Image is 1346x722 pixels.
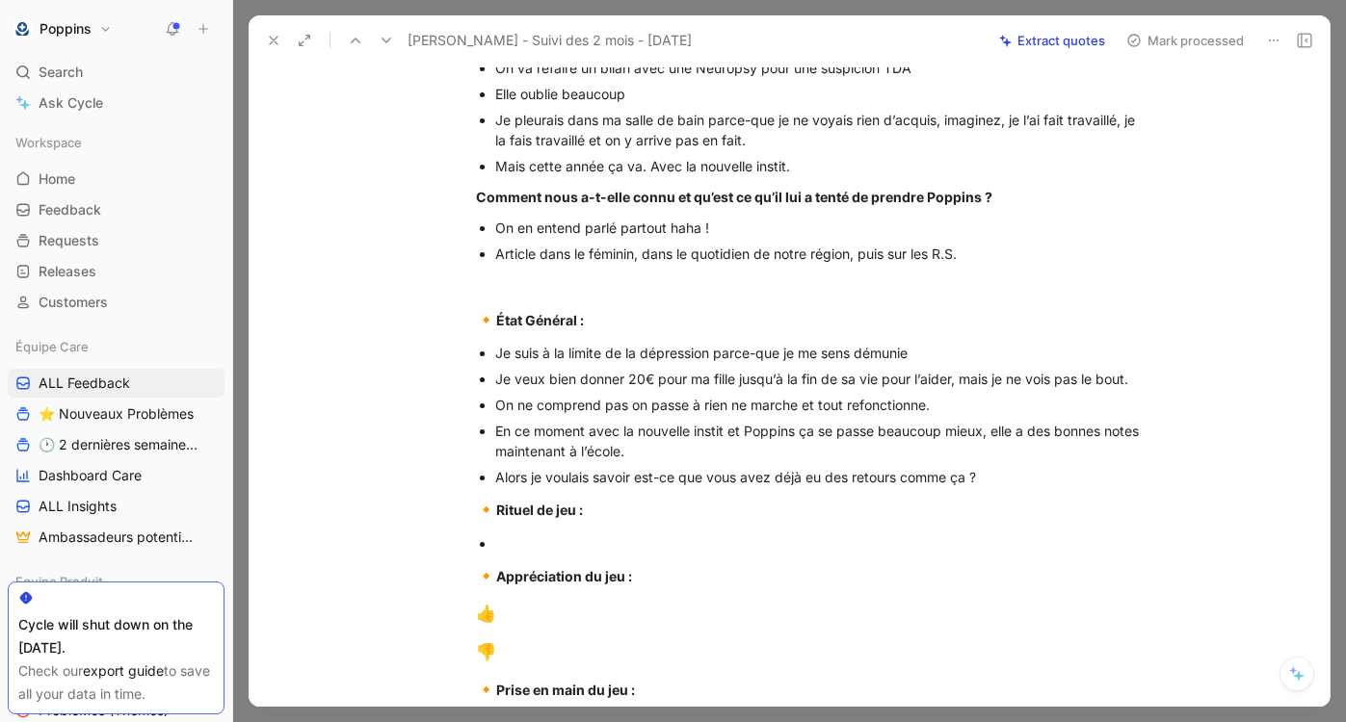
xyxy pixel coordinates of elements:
span: 🕐 2 dernières semaines - Occurences [39,435,203,454]
div: Alors je voulais savoir est-ce que vous avez déjà eu des retours comme ça ? [495,467,1143,487]
span: Workspace [15,133,82,152]
span: [PERSON_NAME] - Suivi des 2 mois - [DATE] [408,29,692,52]
strong: Comment nous a-t-elle connu et qu’est ce qu’il lui a tenté de prendre Poppins ? [476,189,992,205]
strong: État Général : [496,312,584,328]
span: 👍 [476,604,496,623]
div: Cycle will shut down on the [DATE]. [18,613,214,659]
span: Dashboard Care [39,466,142,485]
div: Je suis à la limite de la dépression parce-que je me sens démunie [495,343,1143,363]
span: Equipe Produit [15,572,103,591]
a: Ask Cycle [8,89,224,117]
div: Équipe CareALL Feedback⭐ Nouveaux Problèmes🕐 2 dernières semaines - OccurencesDashboard CareALL I... [8,332,224,552]
div: On va refaire un bilan avec une Neuropsy pour une suspicion TDA [495,58,1143,78]
a: Ambassadeurs potentiels [8,523,224,552]
a: 🕐 2 dernières semaines - Occurences [8,430,224,459]
span: Search [39,61,83,84]
a: ALL Insights [8,492,224,521]
div: Article dans le féminin, dans le quotidien de notre région, puis sur les R.S. [495,244,1143,264]
a: Dashboard Care [8,461,224,490]
a: Home [8,165,224,193]
span: Feedback [39,200,101,219]
span: 🔸 [476,566,496,585]
strong: Appréciation du jeu : [496,568,632,584]
h1: Poppins [40,20,92,38]
a: export guide [83,662,164,679]
span: ALL Insights [39,497,117,516]
span: 👎 [476,642,496,661]
div: Elle oublie beaucoup [495,84,1143,104]
div: En ce moment avec la nouvelle instit et Poppins ça se passe beaucoup mieux, elle a des bonnes not... [495,421,1143,461]
span: Ambassadeurs potentiels [39,528,198,547]
div: On en entend parlé partout haha ! [495,218,1143,238]
span: 🔸 [476,310,496,329]
div: Je pleurais dans ma salle de bain parce-que je ne voyais rien d’acquis, imaginez, je l’ai fait tr... [495,110,1143,150]
span: ALL Feedback [39,374,130,393]
div: Mais cette année ça va. Avec la nouvelle instit. [495,156,1143,176]
span: 🔸 [476,500,496,519]
div: Équipe Care [8,332,224,361]
button: PoppinsPoppins [8,15,117,42]
img: Poppins [13,19,32,39]
a: ALL Feedback [8,369,224,398]
span: Releases [39,262,96,281]
div: Search [8,58,224,87]
strong: Prise en main du jeu : [496,682,635,698]
div: Equipe Produit [8,567,224,596]
a: ⭐ Nouveaux Problèmes [8,400,224,428]
div: Workspace [8,128,224,157]
span: ⭐ Nouveaux Problèmes [39,404,194,424]
span: Ask Cycle [39,91,103,115]
button: Mark processed [1118,27,1253,54]
div: Check our to save all your data in time. [18,659,214,706]
span: Home [39,169,75,189]
div: Je veux bien donner 20€ pour ma fille jusqu’à la fin de sa vie pour l’aider, mais je ne vois pas ... [495,369,1143,389]
span: Customers [39,293,108,312]
button: Extract quotes [990,27,1114,54]
span: Requests [39,231,99,250]
strong: Rituel de jeu : [496,502,583,518]
span: 🔸 [476,680,496,699]
div: On ne comprend pas on passe à rien ne marche et tout refonctionne. [495,395,1143,415]
span: Équipe Care [15,337,89,356]
a: Customers [8,288,224,317]
a: Feedback [8,195,224,224]
a: Releases [8,257,224,286]
a: Requests [8,226,224,255]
